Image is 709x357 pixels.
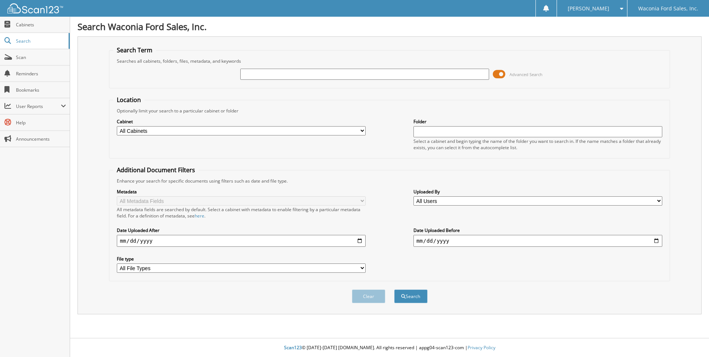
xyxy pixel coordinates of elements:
div: All metadata fields are searched by default. Select a cabinet with metadata to enable filtering b... [117,206,366,219]
img: scan123-logo-white.svg [7,3,63,13]
span: User Reports [16,103,61,109]
div: © [DATE]-[DATE] [DOMAIN_NAME]. All rights reserved | appg04-scan123-com | [70,339,709,357]
span: Scan [16,54,66,60]
span: Help [16,119,66,126]
span: Reminders [16,71,66,77]
button: Clear [352,289,385,303]
label: Date Uploaded After [117,227,366,233]
span: Announcements [16,136,66,142]
legend: Additional Document Filters [113,166,199,174]
button: Search [394,289,428,303]
label: Cabinet [117,118,366,125]
div: Select a cabinet and begin typing the name of the folder you want to search in. If the name match... [413,138,662,151]
a: here [195,213,204,219]
div: Optionally limit your search to a particular cabinet or folder [113,108,666,114]
label: Date Uploaded Before [413,227,662,233]
h1: Search Waconia Ford Sales, Inc. [78,20,702,33]
div: Searches all cabinets, folders, files, metadata, and keywords [113,58,666,64]
a: Privacy Policy [468,344,495,351]
input: start [117,235,366,247]
span: Waconia Ford Sales, Inc. [638,6,698,11]
legend: Location [113,96,145,104]
label: Folder [413,118,662,125]
span: Bookmarks [16,87,66,93]
span: Scan123 [284,344,302,351]
label: File type [117,256,366,262]
input: end [413,235,662,247]
span: Cabinets [16,22,66,28]
label: Uploaded By [413,189,662,195]
span: Advanced Search [510,72,543,77]
div: Enhance your search for specific documents using filters such as date and file type. [113,178,666,184]
label: Metadata [117,189,366,195]
span: [PERSON_NAME] [568,6,609,11]
legend: Search Term [113,46,156,54]
iframe: Chat Widget [672,321,709,357]
span: Search [16,38,65,44]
